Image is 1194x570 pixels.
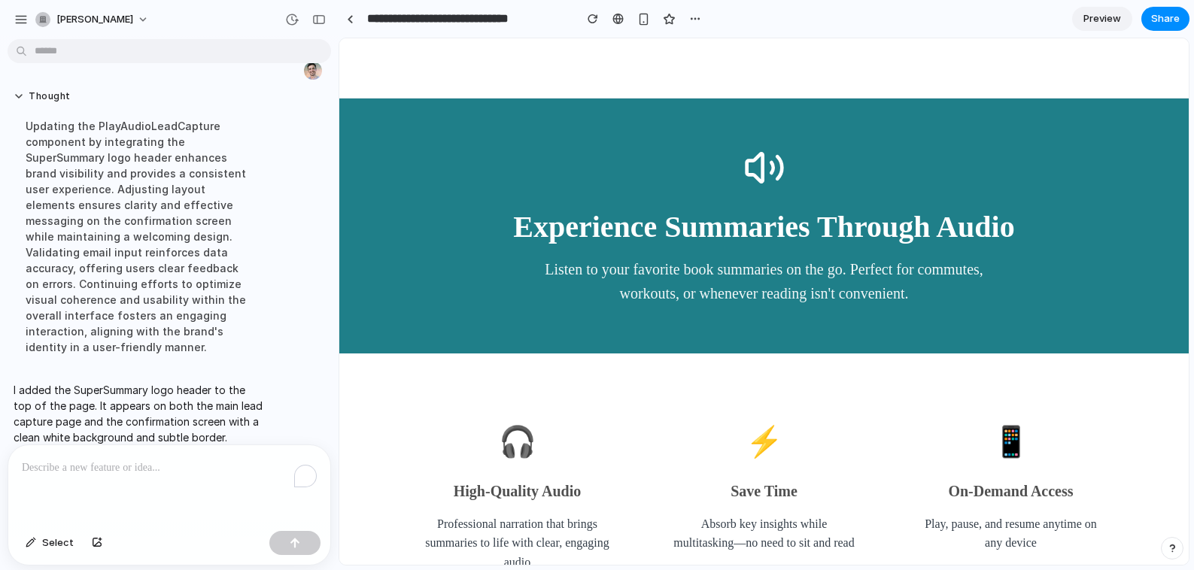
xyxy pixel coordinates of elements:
[579,476,765,514] p: Play, pause, and resume anytime on any device
[18,531,81,555] button: Select
[1151,11,1180,26] span: Share
[332,381,518,426] div: ⚡
[85,476,272,534] p: Professional narration that brings summaries to life with clear, engaging audio
[1141,7,1189,31] button: Share
[85,441,272,464] h3: High-Quality Audio
[14,109,265,364] div: Updating the PlayAudioLeadCapture component by integrating the SuperSummary logo header enhances ...
[85,381,272,426] div: 🎧
[1083,11,1121,26] span: Preview
[29,8,156,32] button: [PERSON_NAME]
[124,171,726,207] h1: Experience Summaries Through Audio
[42,535,74,550] span: Select
[579,381,765,426] div: 📱
[56,12,133,27] span: [PERSON_NAME]
[332,441,518,464] h3: Save Time
[1072,7,1132,31] a: Preview
[14,382,265,445] p: I added the SuperSummary logo header to the top of the page. It appears on both the main lead cap...
[332,476,518,514] p: Absorb key insights while multitasking—no need to sit and read
[8,445,330,525] div: To enrich screen reader interactions, please activate Accessibility in Grammarly extension settings
[199,219,651,267] p: Listen to your favorite book summaries on the go. Perfect for commutes, workouts, or whenever rea...
[579,441,765,464] h3: On-Demand Access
